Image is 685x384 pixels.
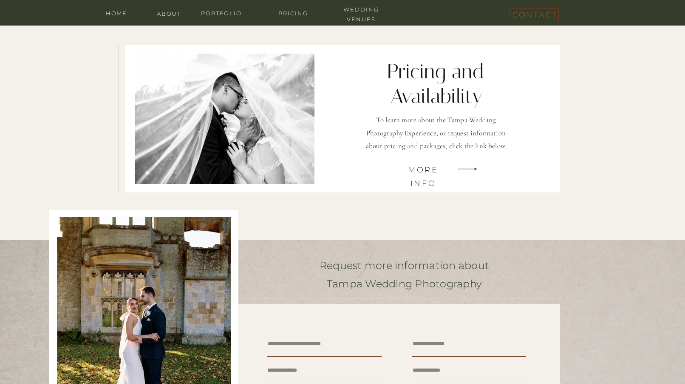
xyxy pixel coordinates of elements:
a: Pricing [268,9,319,17]
a: More Info [395,163,452,175]
a: home [99,9,133,17]
a: about [152,9,186,17]
a: portfolio [196,9,247,17]
a: wedding venues [336,5,387,13]
p: To learn more about the Tampa Wedding Photography Experience, or request information about pricin... [360,114,512,140]
a: contact [512,8,555,18]
h2: Pricing and Availability [346,59,526,106]
p: Request more information about Tampa Wedding Photography [301,256,508,266]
